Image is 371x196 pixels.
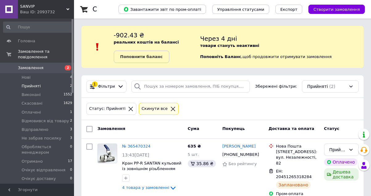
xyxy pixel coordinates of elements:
[229,161,257,166] span: Без рейтингу
[22,136,61,141] span: Не забрав посилку
[64,101,72,106] span: 1629
[324,158,357,166] div: Оплачено
[22,176,56,181] span: Очікує доставку
[22,144,70,155] span: Обробляється менеджером
[93,42,102,52] img: :exclamation:
[131,81,250,93] input: Пошук за номером замовлення, ПІБ покупця, номером телефону, Email, номером накладної
[188,144,201,148] span: 635 ₴
[275,5,303,14] button: Експорт
[324,126,340,131] span: Статус
[269,126,314,131] span: Доставка та оплата
[70,127,72,132] span: 3
[324,168,359,181] div: Дешева доставка
[68,159,72,164] span: 17
[212,5,269,14] button: Управління статусами
[70,167,72,173] span: 0
[122,186,169,190] span: 4 товара у замовленні
[70,144,72,155] span: 0
[222,144,256,149] a: [PERSON_NAME]
[222,126,245,131] span: Покупець
[18,49,74,60] span: Замовлення та повідомлення
[70,110,72,115] span: 1
[92,81,97,87] div: 1
[65,65,71,70] span: 2
[122,161,181,177] a: Кран PP-R SANTAN кульовий із зовнішнім різьбленням 20х1/2"
[70,83,72,89] span: 2
[200,35,237,42] span: Через 4 дні
[22,92,41,98] span: Виконані
[64,92,72,98] span: 1552
[307,83,328,90] span: Прийняті
[20,9,74,15] div: Ваш ID: 2093732
[22,127,48,132] span: Відправлено
[114,40,179,44] b: реальних коштів на балансі
[308,5,365,14] button: Створити замовлення
[114,31,144,39] span: -902.43 ₴
[123,6,201,12] span: Завантажити звіт по пром-оплаті
[188,152,199,157] span: 5 шт.
[97,144,117,163] a: Фото товару
[302,7,365,11] a: Створити замовлення
[276,144,319,149] div: Нова Пошта
[3,22,73,33] input: Пошук
[122,185,177,190] a: 4 товара у замовленні
[70,136,72,141] span: 3
[276,149,319,166] div: [STREET_ADDRESS]: вул. Незалежності, 82
[329,84,335,89] span: (2)
[18,38,35,44] span: Головна
[22,83,41,89] span: Прийняті
[22,110,41,115] span: Оплачені
[217,7,264,12] span: Управління статусами
[88,106,127,112] div: Статус: Прийняті
[22,101,43,106] span: Скасовані
[97,126,125,131] span: Замовлення
[188,126,199,131] span: Cума
[98,144,117,163] img: Фото товару
[22,118,69,124] span: Відмовився від товару
[329,146,346,153] div: Прийнято
[200,54,241,59] b: Поповніть Баланс
[18,65,43,71] span: Замовлення
[118,5,206,14] button: Завантажити звіт по пром-оплаті
[140,106,169,112] div: Cкинути все
[255,84,297,90] span: Збережені фільтри:
[280,7,298,12] span: Експорт
[93,6,155,13] h1: Список замовлень
[98,84,115,90] span: Фільтри
[276,169,312,179] span: ЕН: 20451265318284
[313,7,360,12] span: Створити замовлення
[122,144,150,148] a: № 365470324
[114,51,169,63] a: Поповнити баланс
[222,152,259,157] span: [PHONE_NUMBER]
[20,4,66,9] span: SANVIP
[70,176,72,181] span: 0
[276,181,311,189] div: Заплановано
[122,152,149,157] span: 13:43[DATE]
[70,75,72,80] span: 4
[120,54,163,59] b: Поповнити баланс
[200,31,364,63] div: , щоб продовжити отримувати замовлення
[22,167,65,173] span: Очікує відправлення
[70,118,72,124] span: 2
[22,159,43,164] span: Отримано
[22,75,31,80] span: Нові
[188,160,216,167] div: 35.86 ₴
[200,43,259,48] b: товари стануть неактивні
